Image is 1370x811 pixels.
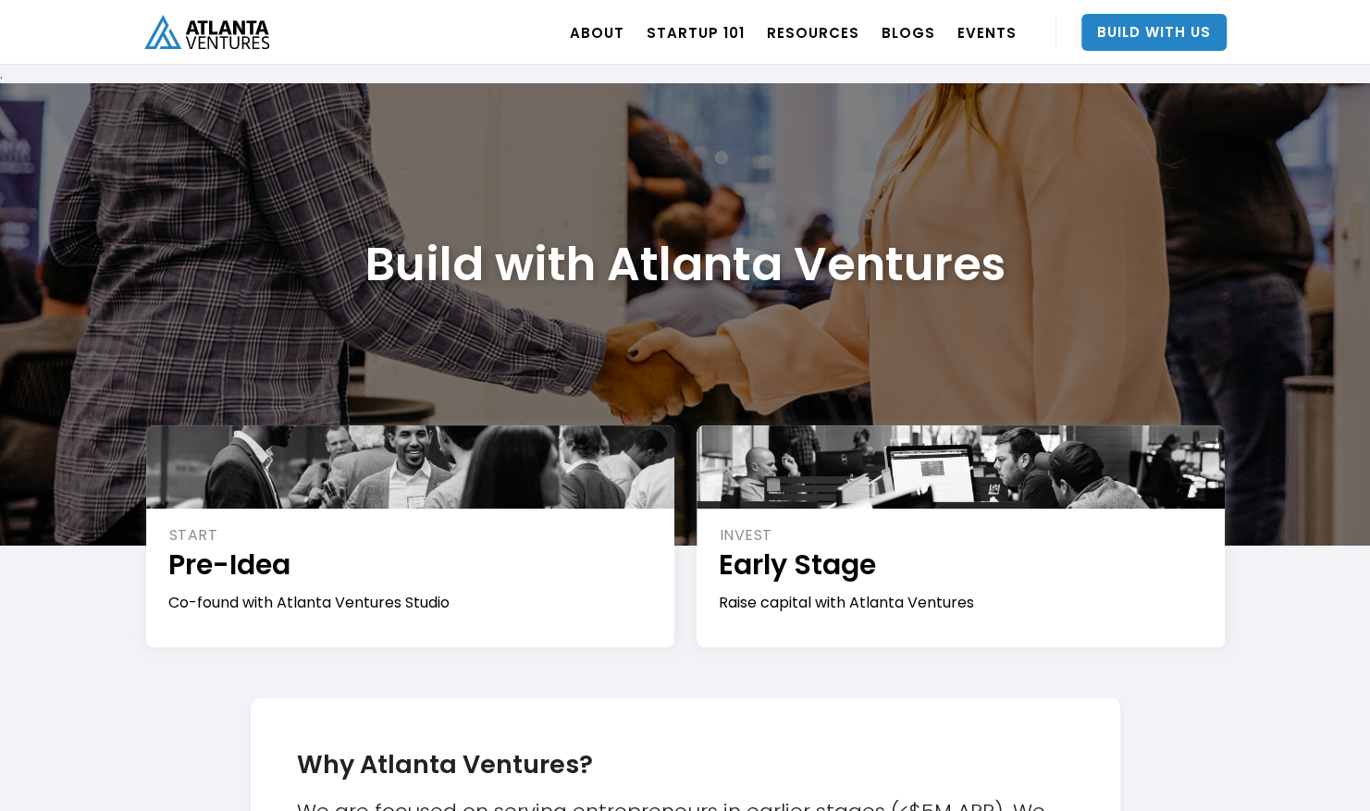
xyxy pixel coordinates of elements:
h1: Build with Atlanta Ventures [365,236,1006,292]
a: INVESTEarly StageRaise capital with Atlanta Ventures [697,425,1225,647]
h1: Early Stage [719,546,1204,584]
h1: Pre-Idea [168,546,654,584]
div: Co-found with Atlanta Ventures Studio [168,593,654,613]
a: Startup 101 [647,6,745,58]
a: EVENTS [957,6,1017,58]
a: STARTPre-IdeaCo-found with Atlanta Ventures Studio [146,425,674,647]
a: Build With Us [1081,14,1227,51]
a: ABOUT [570,6,624,58]
div: START [169,525,654,546]
a: BLOGS [882,6,935,58]
div: Raise capital with Atlanta Ventures [719,593,1204,613]
a: RESOURCES [767,6,859,58]
div: INVEST [720,525,1204,546]
strong: Why Atlanta Ventures? [297,747,593,781]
